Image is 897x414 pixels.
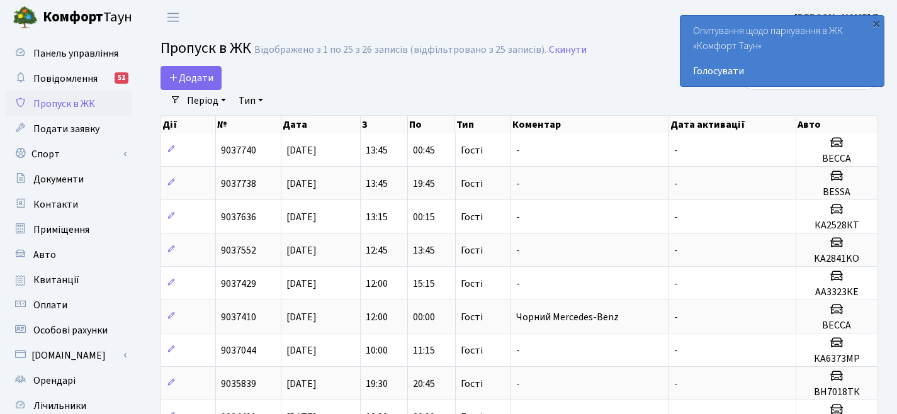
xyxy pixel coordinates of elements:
span: 12:45 [366,243,388,257]
span: - [516,143,520,157]
th: З [361,116,408,133]
h5: КА6373МР [801,353,872,365]
a: Період [182,90,231,111]
span: - [674,143,678,157]
h5: КА2528КТ [801,220,872,232]
span: - [674,310,678,324]
span: [DATE] [286,243,317,257]
span: Контакти [33,198,78,211]
span: Авто [33,248,56,262]
span: 9037410 [221,310,256,324]
span: Подати заявку [33,122,99,136]
span: 19:45 [413,177,435,191]
span: 9035839 [221,377,256,391]
span: Гості [461,212,483,222]
span: - [516,177,520,191]
a: Контакти [6,192,132,217]
span: Таун [43,7,132,28]
span: 00:15 [413,210,435,224]
span: 10:00 [366,344,388,357]
b: [PERSON_NAME] П. [794,11,882,25]
a: Тип [234,90,268,111]
span: [DATE] [286,143,317,157]
span: [DATE] [286,210,317,224]
span: 9037738 [221,177,256,191]
span: Документи [33,172,84,186]
span: 13:45 [413,243,435,257]
th: Коментар [511,116,669,133]
span: - [516,377,520,391]
h5: KA2841KO [801,253,872,265]
a: Панель управління [6,41,132,66]
span: 12:00 [366,310,388,324]
div: × [870,17,883,30]
span: Орендарі [33,374,76,388]
a: Повідомлення51 [6,66,132,91]
span: - [674,377,678,391]
th: Авто [796,116,878,133]
span: Панель управління [33,47,118,60]
span: Гості [461,379,483,389]
span: 9037429 [221,277,256,291]
span: Гості [461,245,483,255]
img: logo.png [13,5,38,30]
th: По [408,116,455,133]
span: Приміщення [33,223,89,237]
th: Тип [455,116,511,133]
button: Переключити навігацію [157,7,189,28]
div: 51 [115,72,128,84]
div: Опитування щодо паркування в ЖК «Комфорт Таун» [680,16,884,86]
span: 9037044 [221,344,256,357]
span: Гості [461,312,483,322]
span: - [516,344,520,357]
span: Квитанції [33,273,79,287]
span: - [674,210,678,224]
a: Квитанції [6,267,132,293]
span: - [674,277,678,291]
h5: BECCA [801,153,872,165]
span: Оплати [33,298,67,312]
h5: ВН7018ТК [801,386,872,398]
h5: АА3323КЕ [801,286,872,298]
a: Пропуск в ЖК [6,91,132,116]
span: - [516,277,520,291]
span: [DATE] [286,277,317,291]
div: Відображено з 1 по 25 з 26 записів (відфільтровано з 25 записів). [254,44,546,56]
span: 00:45 [413,143,435,157]
a: Приміщення [6,217,132,242]
a: Документи [6,167,132,192]
a: Особові рахунки [6,318,132,343]
span: Гості [461,279,483,289]
th: Дата активації [669,116,796,133]
span: 13:45 [366,143,388,157]
a: Орендарі [6,368,132,393]
span: Додати [169,71,213,85]
span: 9037636 [221,210,256,224]
span: [DATE] [286,177,317,191]
span: Гості [461,345,483,355]
span: Пропуск в ЖК [33,97,95,111]
a: Оплати [6,293,132,318]
span: 9037740 [221,143,256,157]
span: Гості [461,179,483,189]
span: Лічильники [33,399,86,413]
th: Дії [161,116,216,133]
a: Авто [6,242,132,267]
a: [PERSON_NAME] П. [794,10,882,25]
span: - [674,243,678,257]
span: Гості [461,145,483,155]
span: Пропуск в ЖК [161,37,251,59]
th: № [216,116,281,133]
a: [DOMAIN_NAME] [6,343,132,368]
span: - [674,344,678,357]
b: Комфорт [43,7,103,27]
span: 00:00 [413,310,435,324]
a: Додати [161,66,222,90]
span: Чорний Mercedes-Benz [516,310,619,324]
span: 12:00 [366,277,388,291]
h5: BECCA [801,320,872,332]
th: Дата [281,116,361,133]
a: Спорт [6,142,132,167]
span: Повідомлення [33,72,98,86]
a: Подати заявку [6,116,132,142]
